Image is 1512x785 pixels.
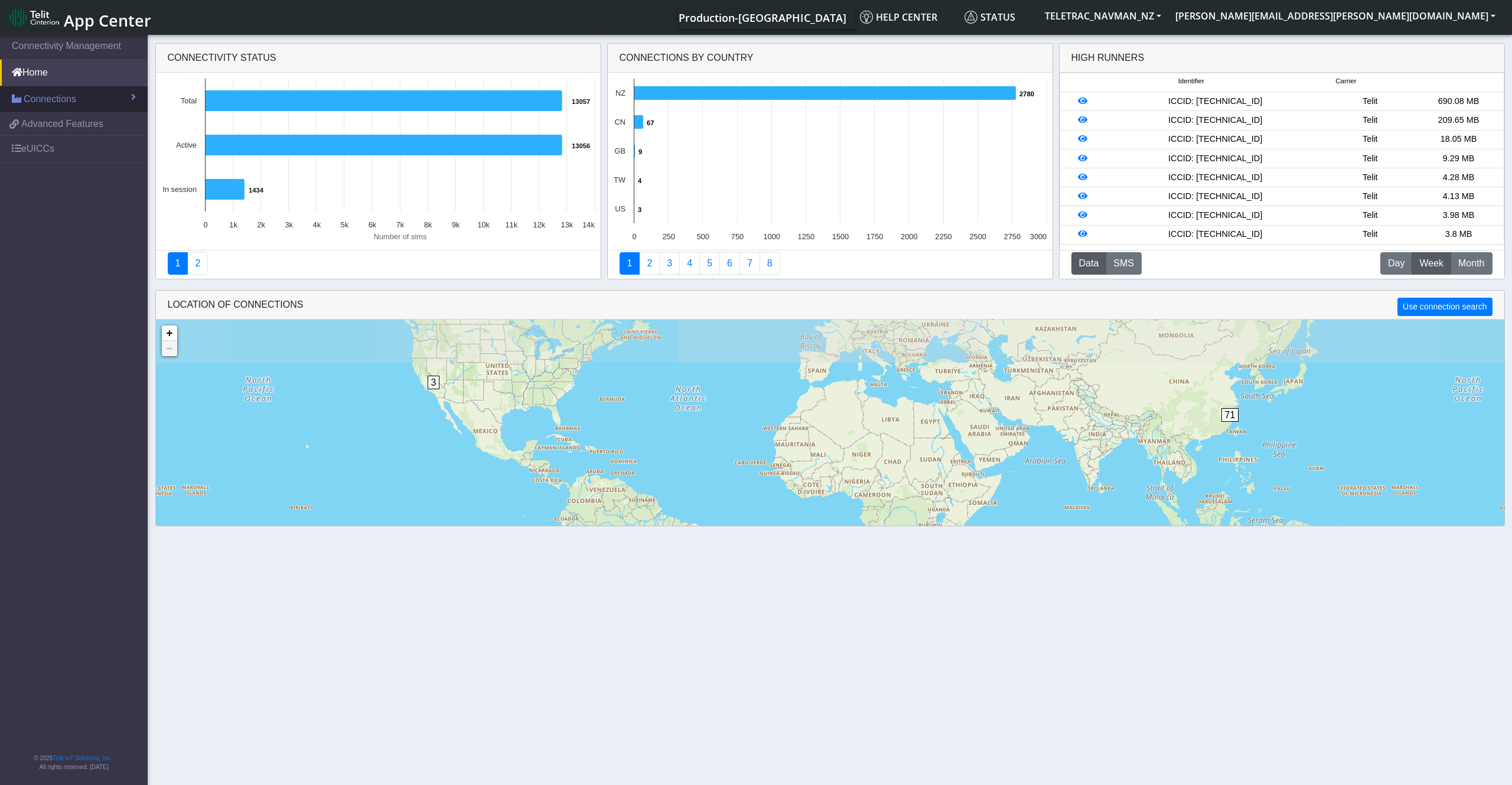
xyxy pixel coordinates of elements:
img: logo-telit-cinterion-gw-new.png [9,8,59,27]
text: 7k [396,220,405,229]
img: knowledge.svg [860,11,873,24]
text: TW [614,175,626,184]
text: 1434 [249,187,264,194]
a: Telit IoT Solutions, Inc. [53,755,112,761]
text: 13056 [572,142,590,149]
span: Advanced Features [21,117,103,131]
button: Use connection search [1397,298,1492,316]
div: Connectivity status [156,44,601,73]
text: 2750 [1004,232,1021,241]
nav: Summary paging [620,252,1041,275]
div: 9.29 MB [1415,152,1503,165]
text: 1500 [832,232,849,241]
span: Week [1419,256,1443,271]
a: Status [960,5,1038,29]
text: 3000 [1030,232,1047,241]
span: Identifier [1178,76,1204,86]
text: Total [181,96,197,105]
text: 9 [638,148,642,155]
text: 2780 [1019,90,1034,97]
text: 2000 [901,232,917,241]
button: Week [1412,252,1451,275]
text: 3k [285,220,293,229]
a: Usage per Country [659,252,680,275]
div: 209.65 MB [1415,114,1503,127]
a: Connections By Country [620,252,640,275]
div: Telit [1326,114,1415,127]
span: 3 [428,376,440,389]
text: 10k [477,220,490,229]
text: GB [615,146,626,155]
span: Status [964,11,1015,24]
div: ICCID: [TECHNICAL_ID] [1104,190,1326,203]
button: SMS [1106,252,1142,275]
a: Usage by Carrier [699,252,720,275]
div: ICCID: [TECHNICAL_ID] [1104,152,1326,165]
text: 14k [582,220,595,229]
a: Help center [855,5,960,29]
text: US [615,204,625,213]
div: Telit [1326,228,1415,241]
text: 1250 [798,232,814,241]
text: 1000 [763,232,780,241]
a: Not Connected for 30 days [760,252,780,275]
text: 1k [229,220,237,229]
text: 13057 [572,98,590,105]
div: Telit [1326,152,1415,165]
div: LOCATION OF CONNECTIONS [156,291,1504,320]
a: Connections By Carrier [679,252,700,275]
span: App Center [64,9,151,31]
nav: Summary paging [168,252,589,275]
text: 2k [257,220,265,229]
div: ICCID: [TECHNICAL_ID] [1104,114,1326,127]
text: Active [176,141,197,149]
text: In session [162,185,197,194]
a: 14 Days Trend [719,252,740,275]
div: ICCID: [TECHNICAL_ID] [1104,95,1326,108]
div: ICCID: [TECHNICAL_ID] [1104,228,1326,241]
text: 250 [662,232,674,241]
text: 1750 [866,232,883,241]
text: 0 [632,232,636,241]
text: 750 [731,232,744,241]
a: Zoom out [162,341,177,356]
div: Connections By Country [608,44,1052,73]
span: Help center [860,11,937,24]
text: 8k [424,220,432,229]
div: Telit [1326,133,1415,146]
text: 4k [313,220,321,229]
text: 67 [647,119,654,126]
text: CN [615,118,625,126]
text: 13k [561,220,573,229]
button: [PERSON_NAME][EMAIL_ADDRESS][PERSON_NAME][DOMAIN_NAME] [1168,5,1503,27]
div: 18.05 MB [1415,133,1503,146]
div: 690.08 MB [1415,95,1503,108]
div: Telit [1326,95,1415,108]
a: Zero Session [739,252,760,275]
text: 3 [638,206,641,213]
div: ICCID: [TECHNICAL_ID] [1104,171,1326,184]
text: 2500 [969,232,986,241]
div: Telit [1326,171,1415,184]
img: status.svg [964,11,977,24]
span: Production-[GEOGRAPHIC_DATA] [679,11,846,25]
text: 9k [452,220,460,229]
span: Day [1388,256,1405,271]
text: 12k [533,220,546,229]
text: NZ [615,89,625,97]
div: 3.98 MB [1415,209,1503,222]
text: 6k [369,220,377,229]
div: Telit [1326,209,1415,222]
div: ICCID: [TECHNICAL_ID] [1104,133,1326,146]
a: Connectivity status [168,252,188,275]
div: ICCID: [TECHNICAL_ID] [1104,209,1326,222]
text: 5k [341,220,349,229]
text: 11k [505,220,517,229]
text: 4 [638,177,642,184]
button: Month [1451,252,1492,275]
span: Connections [24,92,76,106]
a: Your current platform instance [678,5,846,29]
text: 500 [697,232,709,241]
a: Deployment status [187,252,208,275]
div: Telit [1326,190,1415,203]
